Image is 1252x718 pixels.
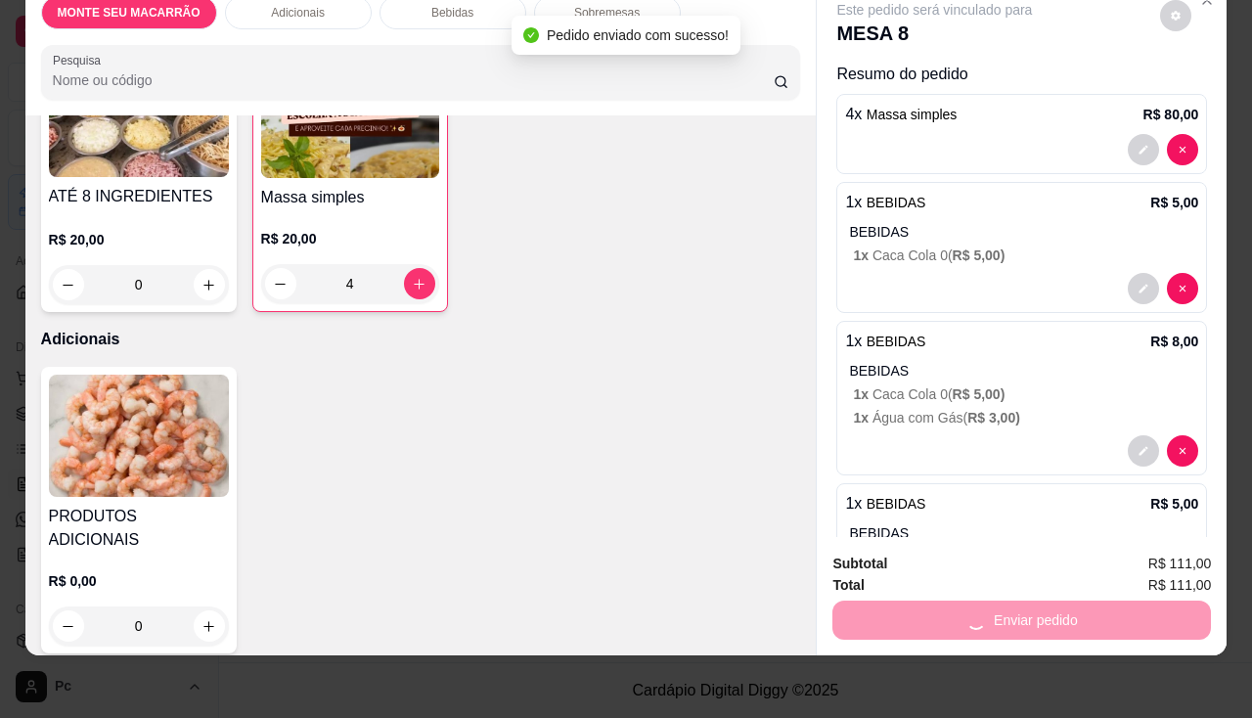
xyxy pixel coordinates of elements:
[953,386,1006,402] span: R$ 5,00 )
[853,410,872,426] span: 1 x
[867,107,958,122] span: Massa simples
[261,229,439,248] p: R$ 20,00
[1128,435,1159,467] button: decrease-product-quantity
[845,103,957,126] p: 4 x
[853,384,1198,404] p: Caca Cola 0 (
[49,505,229,552] h4: PRODUTOS ADICIONAIS
[1167,435,1198,467] button: decrease-product-quantity
[1167,273,1198,304] button: decrease-product-quantity
[49,571,229,591] p: R$ 0,00
[261,56,439,178] img: product-image
[849,222,1198,242] p: BEBIDAS
[53,52,108,68] label: Pesquisa
[953,247,1006,263] span: R$ 5,00 )
[49,185,229,208] h4: ATÉ 8 INGREDIENTES
[574,5,640,21] p: Sobremesas
[1128,134,1159,165] button: decrease-product-quantity
[967,410,1020,426] span: R$ 3,00 )
[836,63,1207,86] p: Resumo do pedido
[832,577,864,593] strong: Total
[1148,553,1212,574] span: R$ 111,00
[867,334,926,349] span: BEBIDAS
[53,70,774,90] input: Pesquisa
[1150,193,1198,212] p: R$ 5,00
[853,408,1198,427] p: Água com Gás (
[845,330,925,353] p: 1 x
[849,523,1198,543] p: BEBIDAS
[58,5,201,21] p: MONTE SEU MACARRÃO
[41,328,801,351] p: Adicionais
[845,191,925,214] p: 1 x
[853,247,872,263] span: 1 x
[547,27,729,43] span: Pedido enviado com sucesso!
[867,496,926,512] span: BEBIDAS
[1128,273,1159,304] button: decrease-product-quantity
[832,556,887,571] strong: Subtotal
[853,386,872,402] span: 1 x
[271,5,325,21] p: Adicionais
[404,268,435,299] button: increase-product-quantity
[523,27,539,43] span: check-circle
[261,186,439,209] h4: Massa simples
[836,20,1032,47] p: MESA 8
[853,246,1198,265] p: Caca Cola 0 (
[1167,134,1198,165] button: decrease-product-quantity
[1150,494,1198,514] p: R$ 5,00
[1143,105,1199,124] p: R$ 80,00
[49,55,229,177] img: product-image
[849,361,1198,381] p: BEBIDAS
[49,375,229,497] img: product-image
[1148,574,1212,596] span: R$ 111,00
[867,195,926,210] span: BEBIDAS
[845,492,925,516] p: 1 x
[431,5,473,21] p: Bebidas
[265,268,296,299] button: decrease-product-quantity
[49,230,229,249] p: R$ 20,00
[1150,332,1198,351] p: R$ 8,00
